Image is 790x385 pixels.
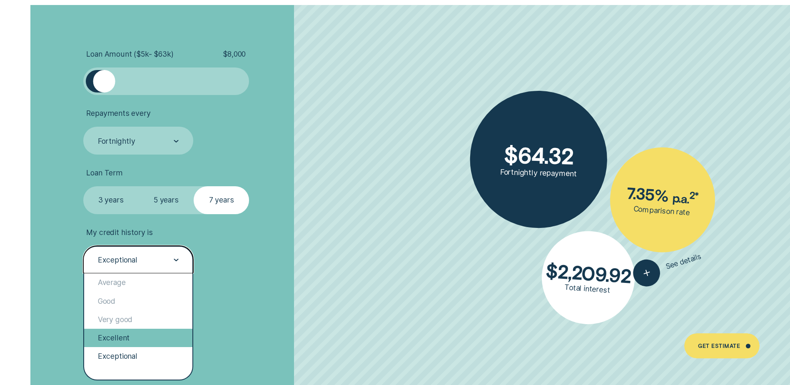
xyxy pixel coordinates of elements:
div: Average [84,273,192,292]
span: Repayments every [86,109,150,118]
label: 3 years [83,186,139,214]
div: Very good [84,310,192,329]
span: Loan Term [86,168,122,177]
div: Fortnightly [98,137,135,146]
a: Get Estimate [684,333,760,358]
span: My credit history is [86,228,152,237]
label: 5 years [138,186,194,214]
div: Exceptional [84,347,192,365]
span: Loan Amount ( $5k - $63k ) [86,50,173,59]
button: See details [630,243,705,290]
div: Exceptional [98,255,137,265]
div: Good [84,292,192,310]
span: See details [665,252,703,272]
label: 7 years [194,186,249,214]
span: $ 8,000 [223,50,246,59]
div: Excellent [84,329,192,347]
